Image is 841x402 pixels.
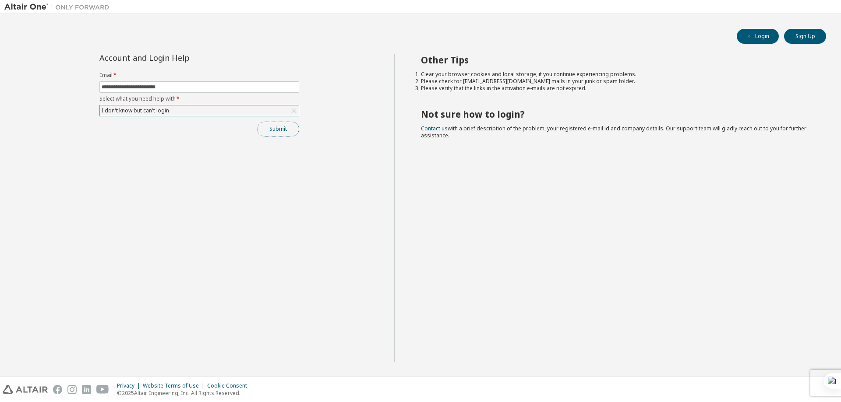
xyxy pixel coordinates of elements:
[421,78,811,85] li: Please check for [EMAIL_ADDRESS][DOMAIN_NAME] mails in your junk or spam folder.
[82,385,91,394] img: linkedin.svg
[421,125,806,139] span: with a brief description of the problem, your registered e-mail id and company details. Our suppo...
[100,106,170,115] div: I don't know but can't login
[421,125,448,132] a: Contact us
[96,385,109,394] img: youtube.svg
[421,108,811,120] h2: Not sure how to login?
[100,105,299,116] div: I don't know but can't login
[3,385,48,394] img: altair_logo.svg
[143,382,207,389] div: Website Terms of Use
[421,85,811,92] li: Please verify that the links in the activation e-mails are not expired.
[421,71,811,78] li: Clear your browser cookies and local storage, if you continue experiencing problems.
[99,95,299,102] label: Select what you need help with
[99,54,259,61] div: Account and Login Help
[99,72,299,79] label: Email
[257,122,299,136] button: Submit
[53,385,62,394] img: facebook.svg
[67,385,77,394] img: instagram.svg
[117,389,252,397] p: © 2025 Altair Engineering, Inc. All Rights Reserved.
[117,382,143,389] div: Privacy
[737,29,779,44] button: Login
[784,29,826,44] button: Sign Up
[207,382,252,389] div: Cookie Consent
[421,54,811,66] h2: Other Tips
[4,3,114,11] img: Altair One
